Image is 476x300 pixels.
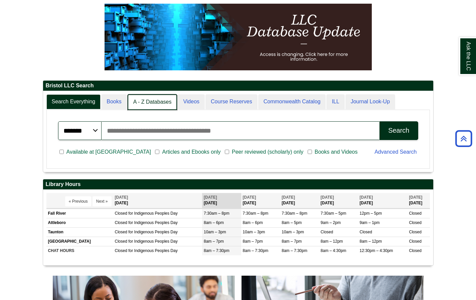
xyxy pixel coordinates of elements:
[128,248,177,253] span: for Indigenous Peoples Day
[128,230,177,234] span: for Indigenous Peoples Day
[326,94,344,109] a: ILL
[178,94,205,109] a: Videos
[282,195,295,200] span: [DATE]
[204,230,226,234] span: 10am – 3pm
[409,248,422,253] span: Closed
[115,248,127,253] span: Closed
[46,246,113,256] td: CHAT HOURS
[359,230,372,234] span: Closed
[282,220,302,225] span: 8am – 5pm
[409,230,422,234] span: Closed
[93,196,112,206] button: Next »
[408,193,430,208] th: [DATE]
[282,248,307,253] span: 8am – 7:30pm
[204,195,217,200] span: [DATE]
[321,239,343,244] span: 8am – 12pm
[243,248,269,253] span: 8am – 7:30pm
[321,220,341,225] span: 9am – 2pm
[115,239,127,244] span: Closed
[43,179,433,190] h2: Library Hours
[359,211,382,216] span: 12pm – 5pm
[46,209,113,218] td: Fall River
[358,193,407,208] th: [DATE]
[321,248,346,253] span: 8am – 4:30pm
[243,220,263,225] span: 8am – 6pm
[409,211,422,216] span: Closed
[243,195,256,200] span: [DATE]
[409,220,422,225] span: Closed
[159,148,223,156] span: Articles and Ebooks only
[321,230,333,234] span: Closed
[243,239,263,244] span: 8am – 7pm
[321,211,346,216] span: 7:30am – 5pm
[105,4,372,70] img: HTML tutorial
[359,220,379,225] span: 9am – 1pm
[115,230,127,234] span: Closed
[243,211,269,216] span: 7:30am – 8pm
[359,248,393,253] span: 12:30pm – 4:30pm
[128,94,177,110] a: A - Z Databases
[128,220,177,225] span: for Indigenous Peoples Day
[128,239,177,244] span: for Indigenous Peoples Day
[229,148,306,156] span: Peer reviewed (scholarly) only
[204,239,224,244] span: 8am – 7pm
[280,193,319,208] th: [DATE]
[409,195,423,200] span: [DATE]
[379,121,418,140] button: Search
[46,94,101,109] a: Search Everything
[409,239,422,244] span: Closed
[359,195,373,200] span: [DATE]
[202,193,241,208] th: [DATE]
[282,239,302,244] span: 8am – 7pm
[113,193,202,208] th: [DATE]
[115,220,127,225] span: Closed
[64,148,154,156] span: Available at [GEOGRAPHIC_DATA]
[453,134,474,143] a: Back to Top
[241,193,280,208] th: [DATE]
[204,220,224,225] span: 8am – 6pm
[374,149,417,155] a: Advanced Search
[359,239,382,244] span: 8am – 12pm
[101,94,127,109] a: Books
[321,195,334,200] span: [DATE]
[128,211,177,216] span: for Indigenous Peoples Day
[204,248,229,253] span: 8am – 7:30pm
[46,227,113,237] td: Taunton
[204,211,229,216] span: 7:30am – 8pm
[388,127,409,134] div: Search
[258,94,326,109] a: Commonwealth Catalog
[345,94,395,109] a: Journal Look-Up
[43,81,433,91] h2: Bristol LLC Search
[319,193,358,208] th: [DATE]
[282,230,304,234] span: 10am – 3pm
[205,94,258,109] a: Course Reserves
[59,149,64,155] input: Available at [GEOGRAPHIC_DATA]
[115,195,128,200] span: [DATE]
[312,148,360,156] span: Books and Videos
[65,196,92,206] button: « Previous
[46,218,113,227] td: Attleboro
[115,211,127,216] span: Closed
[225,149,229,155] input: Peer reviewed (scholarly) only
[282,211,307,216] span: 7:30am – 8pm
[308,149,312,155] input: Books and Videos
[46,237,113,246] td: [GEOGRAPHIC_DATA]
[243,230,265,234] span: 10am – 3pm
[155,149,159,155] input: Articles and Ebooks only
